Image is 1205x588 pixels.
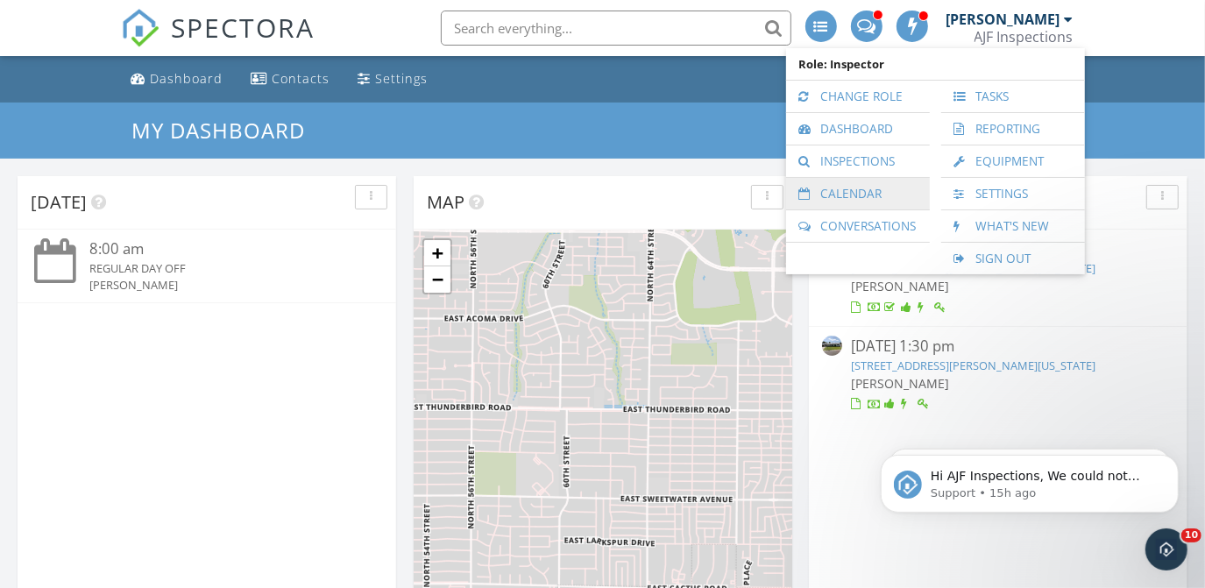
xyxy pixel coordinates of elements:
a: Change Role [795,81,921,112]
a: Reporting [950,113,1076,145]
a: Settings [950,178,1076,209]
a: My Dashboard [131,116,320,145]
a: Inspections [795,145,921,177]
p: Message from Support, sent 15h ago [76,67,302,83]
a: Sign Out [950,243,1076,274]
div: 8:00 am [89,238,354,260]
iframe: Intercom live chat [1145,528,1187,570]
span: SPECTORA [172,9,315,46]
div: [DATE] 1:30 pm [851,336,1145,358]
img: 9543742%2Fcover_photos%2FikgqM6c2TnVbJ8haoqhZ%2Fsmall.jpg [822,336,842,356]
span: [PERSON_NAME] [851,278,949,294]
a: Zoom out [424,266,450,293]
div: [PERSON_NAME] [89,277,354,294]
div: Contacts [273,70,330,87]
a: Dashboard [795,113,921,145]
span: Hi AJF Inspections, We could not back up your inspections to Google Drive because there is not en... [76,51,297,169]
a: What's New [950,210,1076,242]
iframe: Intercom notifications message [854,418,1205,541]
a: Conversations [795,210,921,242]
div: AJF Inspections [975,28,1074,46]
span: 10 [1181,528,1201,542]
span: [DATE] [31,190,87,214]
a: Equipment [950,145,1076,177]
a: Tasks [950,81,1076,112]
input: Search everything... [441,11,791,46]
div: Dashboard [151,70,223,87]
a: Zoom in [424,240,450,266]
a: Settings [351,63,436,96]
a: Contacts [245,63,337,96]
a: [STREET_ADDRESS][PERSON_NAME][US_STATE] [851,358,1095,373]
span: Map [427,190,464,214]
a: Dashboard [124,63,230,96]
a: [DATE] 1:30 pm [STREET_ADDRESS][PERSON_NAME][US_STATE] [PERSON_NAME] [822,238,1174,316]
div: [PERSON_NAME] [946,11,1060,28]
a: SPECTORA [121,24,315,60]
span: [PERSON_NAME] [851,375,949,392]
a: [DATE] 1:30 pm [STREET_ADDRESS][PERSON_NAME][US_STATE] [PERSON_NAME] [822,336,1174,414]
div: Settings [376,70,429,87]
div: REGULAR DAY OFF [89,260,354,277]
a: Calendar [795,178,921,209]
img: The Best Home Inspection Software - Spectora [121,9,159,47]
span: Role: Inspector [795,48,1076,80]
